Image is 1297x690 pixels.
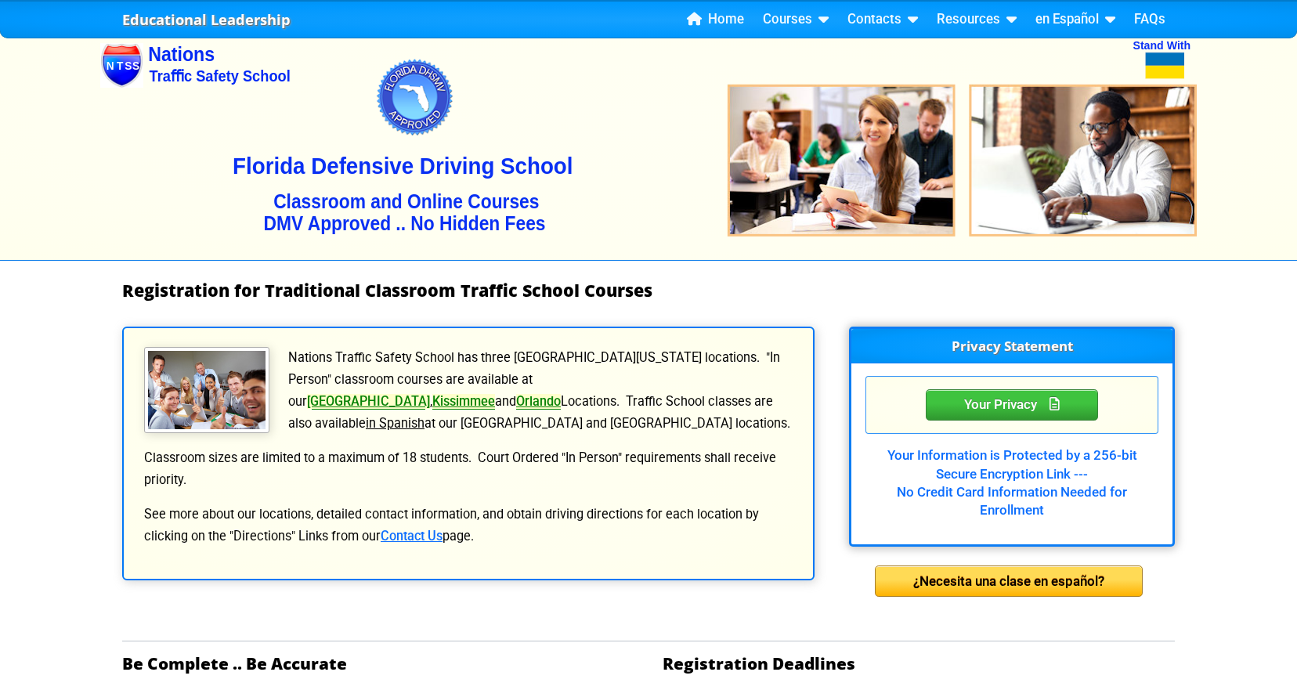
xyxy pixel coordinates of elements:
[122,281,1175,300] h1: Registration for Traditional Classroom Traffic School Courses
[143,504,794,547] p: See more about our locations, detailed contact information, and obtain driving directions for eac...
[307,394,430,409] a: [GEOGRAPHIC_DATA]
[143,447,794,491] p: Classroom sizes are limited to a maximum of 18 students. Court Ordered "In Person" requirements s...
[663,654,1175,673] h2: Registration Deadlines
[926,394,1098,413] a: Your Privacy
[366,416,425,431] u: in Spanish
[1128,8,1172,31] a: FAQs
[122,654,634,673] h2: Be Complete .. Be Accurate
[144,347,269,433] img: Traffic School Students
[865,434,1158,519] div: Your Information is Protected by a 256-bit Secure Encryption Link --- No Credit Card Information ...
[875,565,1143,597] div: ¿Necesita una clase en español?
[381,529,443,544] a: Contact Us
[100,9,1197,260] img: Nations Traffic School - Your DMV Approved Florida Traffic School
[757,8,835,31] a: Courses
[1029,8,1122,31] a: en Español
[930,8,1023,31] a: Resources
[122,7,291,33] a: Educational Leadership
[926,389,1098,421] div: Privacy Statement
[143,347,794,435] p: Nations Traffic Safety School has three [GEOGRAPHIC_DATA][US_STATE] locations. "In Person" classr...
[516,394,561,409] a: Orlando
[681,8,750,31] a: Home
[851,329,1172,363] h3: Privacy Statement
[841,8,924,31] a: Contacts
[875,573,1143,588] a: ¿Necesita una clase en español?
[432,394,495,409] a: Kissimmee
